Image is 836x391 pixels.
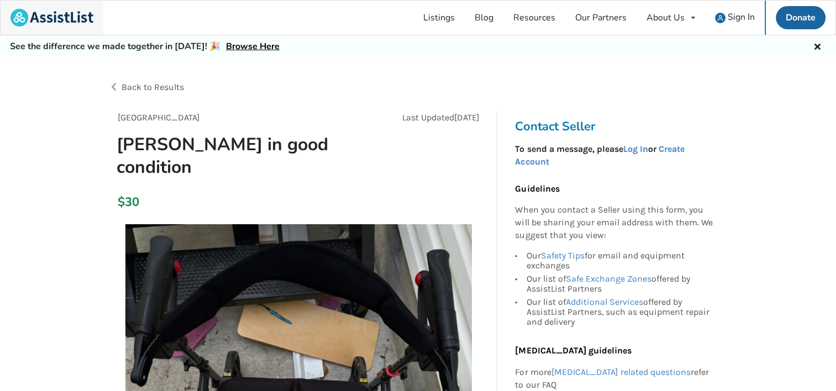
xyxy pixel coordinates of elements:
[526,272,713,295] div: Our list of offered by AssistList Partners
[118,194,124,210] div: $30
[515,183,559,194] b: Guidelines
[402,112,454,123] span: Last Updated
[526,251,713,272] div: Our for email and equipment exchanges
[515,144,684,167] a: Create Account
[715,13,725,23] img: user icon
[515,144,684,167] strong: To send a message, please or
[515,204,713,242] p: When you contact a Seller using this form, you will be sharing your email address with them. We s...
[503,1,565,35] a: Resources
[413,1,465,35] a: Listings
[540,250,584,261] a: Safety Tips
[551,367,690,377] a: [MEDICAL_DATA] related questions
[515,119,718,134] h3: Contact Seller
[10,9,93,27] img: assistlist-logo
[565,297,643,307] a: Additional Services
[454,112,480,123] span: [DATE]
[565,273,651,284] a: Safe Exchange Zones
[646,13,685,22] div: About Us
[705,1,765,35] a: user icon Sign In
[122,82,184,92] span: Back to Results
[776,6,826,29] a: Donate
[118,112,200,123] span: [GEOGRAPHIC_DATA]
[526,295,713,327] div: Our list of offered by AssistList Partners, such as equipment repair and delivery
[623,144,648,154] a: Log In
[108,133,369,178] h1: [PERSON_NAME] in good condition
[728,11,755,23] span: Sign In
[565,1,637,35] a: Our Partners
[515,345,631,356] b: [MEDICAL_DATA] guidelines
[465,1,503,35] a: Blog
[226,40,280,52] a: Browse Here
[10,41,280,52] h5: See the difference we made together in [DATE]! 🎉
